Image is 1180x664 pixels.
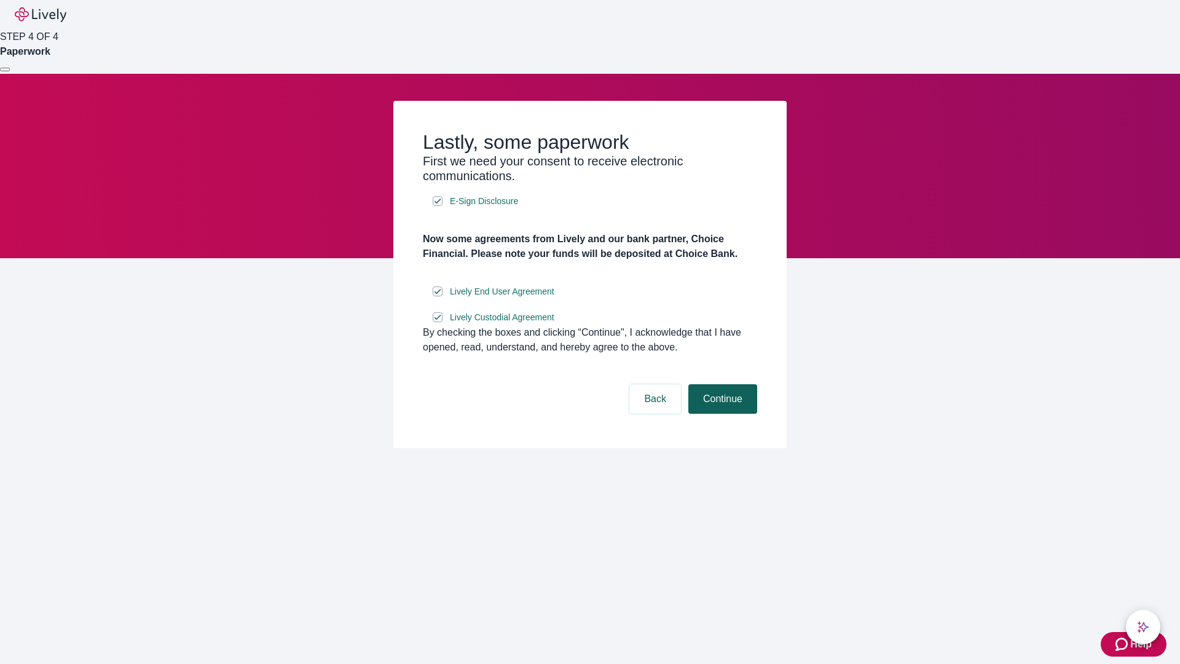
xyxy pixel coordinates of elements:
[688,384,757,414] button: Continue
[423,232,757,261] h4: Now some agreements from Lively and our bank partner, Choice Financial. Please note your funds wi...
[450,285,554,298] span: Lively End User Agreement
[423,130,757,154] h2: Lastly, some paperwork
[423,154,757,183] h3: First we need your consent to receive electronic communications.
[447,194,521,209] a: e-sign disclosure document
[1115,637,1130,652] svg: Zendesk support icon
[15,7,66,22] img: Lively
[1137,621,1149,633] svg: Lively AI Assistant
[447,284,557,299] a: e-sign disclosure document
[1130,637,1152,652] span: Help
[450,311,554,324] span: Lively Custodial Agreement
[450,195,518,208] span: E-Sign Disclosure
[1101,632,1166,657] button: Zendesk support iconHelp
[447,310,557,325] a: e-sign disclosure document
[423,325,757,355] div: By checking the boxes and clicking “Continue", I acknowledge that I have opened, read, understand...
[1126,610,1160,644] button: chat
[629,384,681,414] button: Back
